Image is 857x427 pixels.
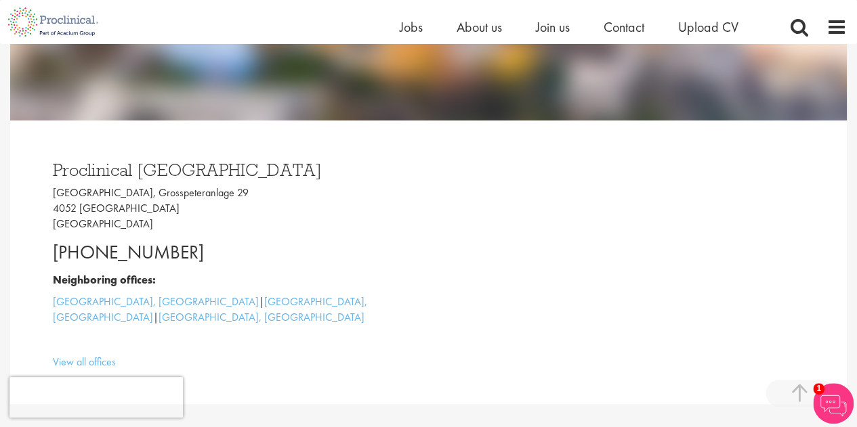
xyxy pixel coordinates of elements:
a: View all offices [53,355,116,369]
a: Upload CV [678,18,738,36]
iframe: reCAPTCHA [9,377,183,418]
h3: Proclinical [GEOGRAPHIC_DATA] [53,161,419,179]
span: 1 [813,383,824,395]
a: About us [457,18,502,36]
b: Neighboring offices: [53,273,156,287]
p: [PHONE_NUMBER] [53,239,419,266]
a: Join us [536,18,570,36]
a: [GEOGRAPHIC_DATA], [GEOGRAPHIC_DATA] [53,294,259,309]
img: Chatbot [813,383,854,424]
a: [GEOGRAPHIC_DATA], [GEOGRAPHIC_DATA] [159,310,364,324]
a: Contact [604,18,644,36]
a: Jobs [400,18,423,36]
p: [GEOGRAPHIC_DATA], Grosspeteranlage 29 4052 [GEOGRAPHIC_DATA] [GEOGRAPHIC_DATA] [53,185,419,232]
p: | | [53,294,419,325]
a: [GEOGRAPHIC_DATA], [GEOGRAPHIC_DATA] [53,294,367,324]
